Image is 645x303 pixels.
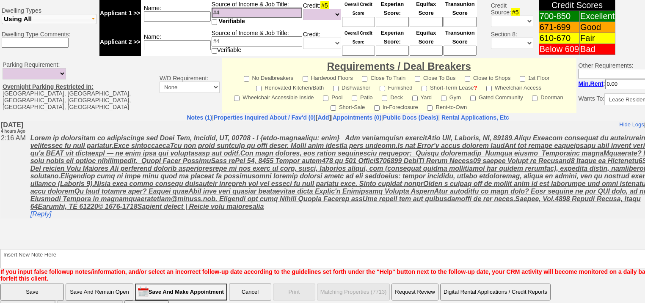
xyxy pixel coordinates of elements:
[2,14,97,24] button: Using All
[441,92,461,101] label: Gym
[376,46,409,56] input: Ask Customer: Do You Know Your Experian Credit Score
[214,114,331,121] b: [ ]
[520,76,525,82] input: 1st Floor
[303,72,353,82] label: Hardwood Floors
[539,44,579,55] td: Below 609
[427,101,467,111] label: Rent-to-Own
[345,31,372,44] font: Overall Credit Score
[333,114,381,121] a: Appointments (0)
[590,80,604,87] span: Rent
[374,105,380,111] input: In-Foreclosure
[415,72,455,82] label: Close To Bus
[427,105,433,111] input: Rent-to-Own
[416,1,436,16] font: Equifax Score
[619,0,644,7] a: Hide Logs
[0,8,25,13] font: 4 hours Ago
[465,72,510,82] label: Close to Shops
[317,284,390,300] button: Matching Properties (7713)
[474,85,477,91] a: ?
[412,92,432,101] label: Yard
[99,27,141,56] td: Applicant 2 >>
[212,8,302,18] input: #4
[135,284,227,300] input: Save And Make Appointment
[256,86,262,91] input: Renovated Kitchen/Bath
[333,82,370,92] label: Dishwasher
[380,82,413,92] label: Furnished
[234,96,240,101] input: Wheelchair Accessible Inside
[342,17,375,27] input: Ask Customer: Do You Know Your Overall Credit Score
[532,92,563,101] label: Doorman
[244,76,249,82] input: No Dealbreakers
[331,101,365,111] label: Short-Sale
[323,92,342,101] label: Pool
[345,2,372,16] font: Overall Credit Score
[352,92,373,101] label: Patio
[539,11,579,22] td: 700-850
[486,82,541,92] label: Wheelchair Access
[441,114,509,121] nobr: Rental Applications, Etc
[444,17,477,27] input: Ask Customer: Do You Know Your Transunion Credit Score
[422,82,477,92] label: Short-Term Lease
[3,83,94,90] u: Overnight Parking Restricted In:
[380,86,385,91] input: Furnished
[317,114,329,121] a: Add
[532,96,537,101] input: Doorman
[539,22,579,33] td: 671-699
[470,96,476,101] input: Gated Community
[244,72,294,82] label: No Dealbreakers
[303,76,308,82] input: Hardwood Floors
[416,30,436,45] font: Equifax Score
[303,27,342,56] td: Credit:
[580,22,615,33] td: Good
[382,96,387,101] input: Deck
[412,96,418,101] input: Yard
[157,58,222,113] td: W/D Requirement:
[187,114,212,121] a: Notes (1)
[445,1,475,16] font: Transunion Score
[331,105,336,111] input: Short-Sale
[234,92,314,101] label: Wheelchair Accessible Inside
[30,90,51,97] a: [Reply]
[211,27,303,56] td: Source of Income & Job Title: Verifiable
[440,284,551,300] button: Digital Rental Applications / Credit Reports
[486,86,492,91] input: Wheelchair Access
[520,72,550,82] label: 1st Floor
[0,0,25,13] b: [DATE]
[391,284,438,300] button: Request Review
[352,96,357,101] input: Patio
[273,284,315,300] button: Print
[383,114,438,121] a: Public Docs (Deals)
[376,17,409,27] input: Ask Customer: Do You Know Your Experian Credit Score
[444,46,477,56] input: Ask Customer: Do You Know Your Transunion Credit Score
[256,82,324,92] label: Renovated Kitchen/Bath
[445,30,475,45] font: Transunion Score
[4,15,32,22] span: Using All
[440,114,509,121] a: Rental Applications, Etc
[580,11,615,22] td: Excellent
[333,86,339,91] input: Dishwasher
[410,17,443,27] input: Ask Customer: Do You Know Your Equifax Credit Score
[362,76,367,82] input: Close To Train
[320,1,329,10] span: #5
[410,46,443,56] input: Ask Customer: Do You Know Your Equifax Credit Score
[380,1,404,16] font: Experian Score:
[0,58,157,113] td: Parking Requirement: [GEOGRAPHIC_DATA], [GEOGRAPHIC_DATA], [GEOGRAPHIC_DATA], [GEOGRAPHIC_DATA], ...
[214,114,316,121] a: Properties Inquired About / Fav'd (0)
[323,96,328,101] input: Pool
[580,33,615,44] td: Fair
[470,92,523,101] label: Gated Community
[362,72,405,82] label: Close To Train
[0,284,64,300] input: Save
[441,96,447,101] input: Gym
[415,76,420,82] input: Close To Bus
[539,33,579,44] td: 610-670
[382,92,403,101] label: Deck
[212,36,302,46] input: #4
[141,27,211,56] td: Name:
[374,101,418,111] label: In-Foreclosure
[580,44,615,55] td: Bad
[465,76,470,82] input: Close to Shops
[422,86,427,91] input: Short-Term Lease?
[342,46,375,56] input: Ask Customer: Do You Know Your Overall Credit Score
